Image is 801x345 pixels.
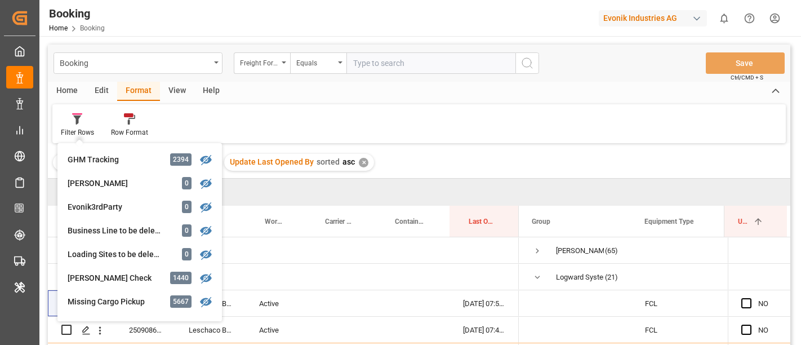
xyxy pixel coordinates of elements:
div: View [160,82,194,101]
span: Carrier Booking No. [325,218,352,225]
div: Press SPACE to select this row. [48,264,519,290]
span: Last Opened Date [469,218,495,225]
div: [PERSON_NAME] [68,178,166,189]
div: Edit [86,82,117,101]
button: Save [706,52,785,74]
span: Equipment Type [644,218,693,225]
div: 0 [182,201,192,213]
div: [PERSON_NAME] Check [68,272,166,284]
div: 2394 [170,153,192,166]
div: Home [48,82,86,101]
span: Ctrl/CMD + S [731,73,763,82]
div: Press SPACE to select this row. [48,290,519,317]
button: open menu [54,52,222,74]
div: ✕ [359,158,368,167]
div: Evonik3rdParty [68,201,166,213]
div: GHM Tracking [68,154,166,166]
div: [PERSON_NAME] [556,238,604,264]
div: 5667 [170,295,192,308]
button: Help Center [737,6,762,31]
button: open menu [290,52,346,74]
span: (21) [605,264,618,290]
button: show 0 new notifications [711,6,737,31]
span: Update Last Opened By [738,218,749,225]
input: Type to search [346,52,515,74]
div: Press SPACE to select this row. [728,264,790,290]
div: Press SPACE to select this row. [728,317,790,343]
div: Freight Forwarder's Reference No. [240,55,278,68]
div: Format [117,82,160,101]
div: Press SPACE to select this row. [728,237,790,264]
div: 250908610212 [115,317,175,343]
div: FCL [631,317,744,343]
div: [DATE] 07:48:15 [450,317,519,343]
div: Booking [49,5,105,22]
div: [DATE] 07:55:59 [450,290,519,316]
div: Press SPACE to select this row. [48,237,519,264]
div: 0 [182,248,192,260]
div: Missing Cargo Pickup [68,296,166,308]
span: asc [342,157,355,166]
div: Filter Rows [61,127,94,138]
span: Update Last Opened By [230,157,314,166]
div: Equals [296,55,335,68]
div: Leschaco Bremen [175,317,246,343]
span: (65) [605,238,618,264]
button: Evonik Industries AG [599,7,711,29]
div: Help [194,82,228,101]
div: Business Line to be deleted [68,225,166,237]
div: NO [758,291,777,317]
div: Logward System [556,264,604,290]
div: 0 [182,224,192,237]
a: Home [49,24,68,32]
div: Press SPACE to select this row. [48,317,519,343]
div: Loading Sites to be deleted [68,249,166,260]
button: open menu [234,52,290,74]
div: 1440 [170,272,192,284]
div: NO [758,317,777,343]
span: Work Status [265,218,282,225]
span: Group [532,218,550,225]
div: Active [246,290,306,316]
div: Active [246,317,306,343]
div: Row Format [111,127,148,138]
span: sorted [317,157,340,166]
button: search button [515,52,539,74]
span: Container No. [395,218,426,225]
div: Press SPACE to select this row. [728,290,790,317]
div: Booking [60,55,210,69]
div: Evonik Industries AG [599,10,707,26]
div: FCL [631,290,744,316]
div: 0 [182,177,192,189]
